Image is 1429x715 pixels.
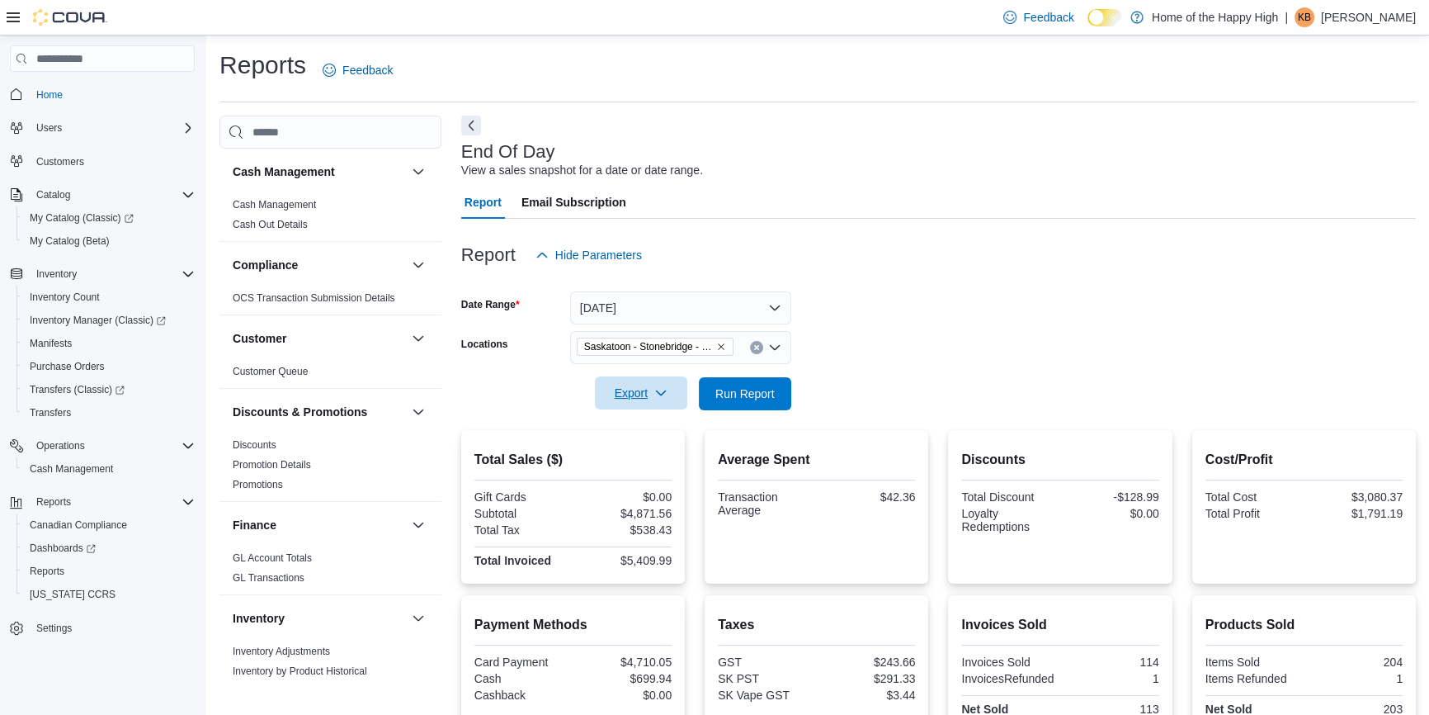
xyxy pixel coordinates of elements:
span: Inventory [36,268,77,281]
button: Manifests [17,332,201,355]
div: $0.00 [576,490,672,504]
span: Inventory Count [23,287,195,307]
span: Transfers [30,406,71,419]
div: $5,409.99 [576,554,672,567]
button: Reports [17,560,201,583]
button: Reports [30,492,78,512]
a: Canadian Compliance [23,515,134,535]
a: GL Transactions [233,572,304,584]
span: KB [1298,7,1311,27]
button: Next [461,116,481,135]
span: Settings [30,618,195,638]
button: Customer [233,330,405,347]
span: Discounts [233,438,276,452]
h2: Taxes [718,615,915,635]
div: $1,791.19 [1307,507,1403,520]
div: Subtotal [474,507,570,520]
span: Inventory Manager (Classic) [30,314,166,327]
span: Customers [36,155,84,168]
a: Promotions [233,479,283,490]
button: Purchase Orders [17,355,201,378]
button: [US_STATE] CCRS [17,583,201,606]
h2: Cost/Profit [1205,450,1403,470]
div: Cash [474,672,570,685]
span: Cash Management [23,459,195,479]
h3: Compliance [233,257,298,273]
a: Inventory Adjustments [233,646,330,657]
button: Remove Saskatoon - Stonebridge - Fire & Flower from selection in this group [716,342,726,352]
span: Inventory by Product Historical [233,665,367,678]
h3: Customer [233,330,286,347]
div: SK PST [718,672,814,685]
div: $538.43 [576,523,672,537]
a: Inventory Count [23,287,106,307]
span: Inventory [30,264,195,284]
span: Catalog [30,185,195,205]
a: [US_STATE] CCRS [23,585,122,604]
h3: Inventory [233,610,285,627]
a: Feedback [316,54,399,87]
button: Operations [30,436,92,456]
button: Inventory Count [17,286,201,309]
a: Dashboards [17,537,201,560]
a: Discounts [233,439,276,451]
span: Reports [30,565,64,578]
button: Compliance [233,257,405,273]
span: Reports [36,495,71,509]
div: $3,080.37 [1307,490,1403,504]
a: Cash Management [233,199,316,211]
div: $243.66 [820,656,916,669]
span: Dark Mode [1087,26,1088,27]
div: Invoices Sold [961,656,1057,669]
button: Canadian Compliance [17,514,201,537]
label: Locations [461,338,508,351]
span: Settings [36,622,72,635]
span: Reports [23,561,195,581]
span: Canadian Compliance [30,518,127,532]
div: 204 [1307,656,1403,669]
span: Purchase Orders [30,360,105,373]
div: $42.36 [820,490,916,504]
h2: Payment Methods [474,615,672,635]
div: SK Vape GST [718,689,814,702]
button: Inventory [233,610,405,627]
h3: Finance [233,517,276,533]
button: Transfers [17,401,201,424]
span: Transfers (Classic) [23,380,195,400]
a: Promotion Details [233,459,311,471]
button: Users [30,118,68,138]
a: Transfers (Classic) [23,380,131,400]
a: Transfers [23,403,78,423]
span: Operations [36,439,85,452]
button: Catalog [3,183,201,206]
span: Dashboards [30,542,96,555]
div: Total Profit [1205,507,1301,520]
div: Items Sold [1205,656,1301,669]
span: Cash Management [30,462,113,476]
a: Feedback [997,1,1080,34]
span: Export [605,376,677,410]
h3: Cash Management [233,163,335,180]
div: Discounts & Promotions [219,435,441,501]
h2: Invoices Sold [961,615,1158,635]
span: Promotions [233,478,283,491]
p: | [1285,7,1288,27]
a: Customers [30,152,91,172]
span: My Catalog (Beta) [23,231,195,251]
h3: End Of Day [461,142,555,162]
div: Total Cost [1205,490,1301,504]
span: Reports [30,492,195,512]
span: My Catalog (Beta) [30,234,110,248]
span: GL Transactions [233,571,304,585]
span: Cash Management [233,198,316,211]
span: Purchase Orders [23,357,195,376]
button: [DATE] [570,291,791,324]
button: Clear input [750,341,763,354]
button: Reports [3,490,201,514]
div: $3.44 [820,689,916,702]
div: Transaction Average [718,490,814,517]
a: My Catalog (Classic) [17,206,201,230]
div: Items Refunded [1205,672,1301,685]
a: Inventory Manager (Classic) [23,310,172,330]
button: Cash Management [408,162,428,182]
